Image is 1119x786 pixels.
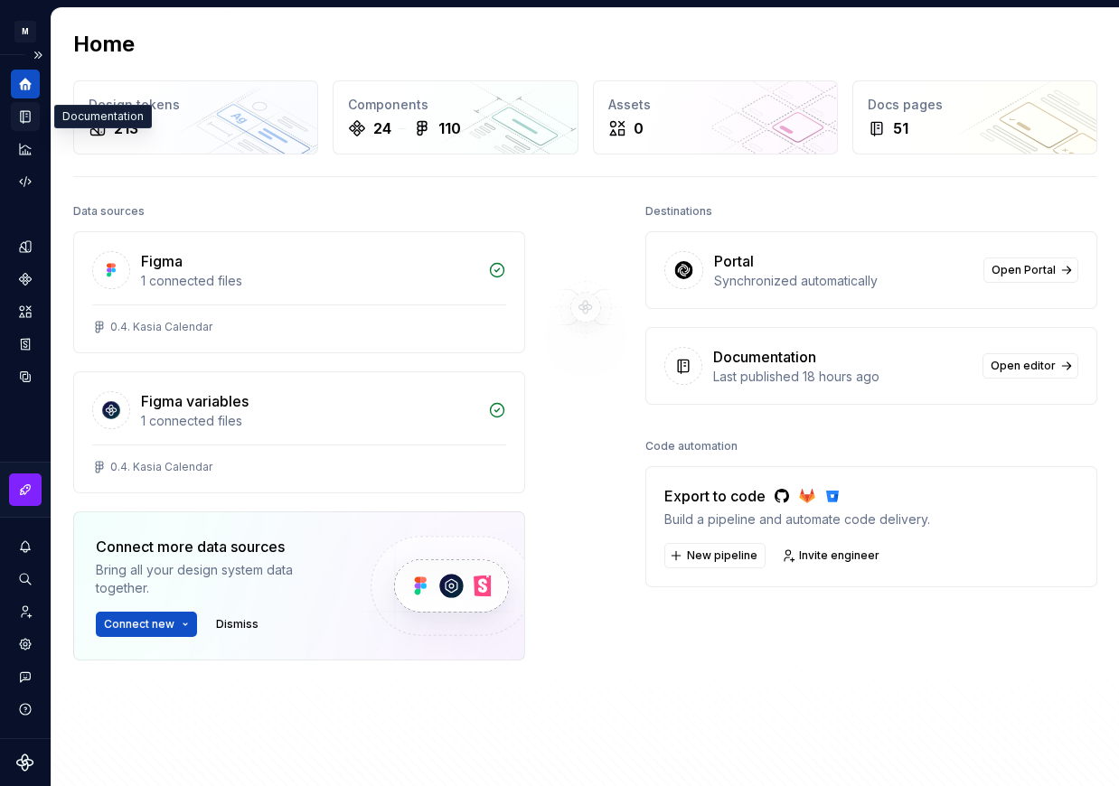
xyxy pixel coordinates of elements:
button: Notifications [11,532,40,561]
a: Invite team [11,597,40,626]
span: Connect new [104,617,174,632]
div: 110 [438,117,461,139]
h2: Home [73,30,135,59]
a: Assets0 [593,80,838,154]
a: Design tokens [11,232,40,261]
a: Documentation [11,102,40,131]
div: Connect more data sources [96,536,340,557]
div: Assets [608,96,823,114]
a: Components [11,265,40,294]
a: Invite engineer [776,543,888,568]
div: Build a pipeline and automate code delivery. [664,510,930,529]
div: Last published 18 hours ago [713,368,972,386]
div: Data sources [73,199,145,224]
a: Analytics [11,135,40,164]
div: 213 [114,117,138,139]
div: Synchronized automatically [714,272,973,290]
div: Figma variables [141,390,249,412]
a: Figma1 connected files0.4. Kasia Calendar [73,231,525,353]
a: Design tokens213 [73,80,318,154]
div: 24 [373,117,391,139]
button: New pipeline [664,543,766,568]
a: Settings [11,630,40,659]
div: Components [348,96,562,114]
button: Contact support [11,662,40,691]
div: 51 [893,117,908,139]
div: 0.4. Kasia Calendar [110,460,212,474]
div: Figma [141,250,183,272]
span: Invite engineer [799,548,879,563]
a: Open Portal [983,257,1078,283]
span: Open Portal [992,263,1056,277]
a: Open editor [983,353,1078,379]
a: Assets [11,297,40,326]
button: Dismiss [208,612,267,637]
div: Documentation [713,346,816,368]
div: M [14,21,36,42]
div: Documentation [54,105,152,128]
div: Design tokens [89,96,303,114]
a: Storybook stories [11,330,40,359]
a: Components24110 [333,80,578,154]
a: Home [11,70,40,98]
a: Code automation [11,167,40,196]
div: 0 [634,117,644,139]
svg: Supernova Logo [16,753,34,772]
div: Docs pages [868,96,1082,114]
div: 1 connected files [141,412,477,430]
button: Connect new [96,612,197,637]
div: 0.4. Kasia Calendar [110,320,212,334]
div: Export to code [664,485,930,507]
a: Docs pages51 [852,80,1097,154]
span: Dismiss [216,617,259,632]
button: M [4,12,47,51]
div: Code automation [645,434,738,459]
div: Destinations [645,199,712,224]
span: New pipeline [687,548,757,563]
span: Open editor [991,359,1056,373]
a: Data sources [11,362,40,391]
div: Bring all your design system data together. [96,561,340,597]
button: Expand sidebar [25,42,51,68]
button: Search ⌘K [11,565,40,594]
a: Figma variables1 connected files0.4. Kasia Calendar [73,371,525,493]
div: 1 connected files [141,272,477,290]
div: Portal [714,250,754,272]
